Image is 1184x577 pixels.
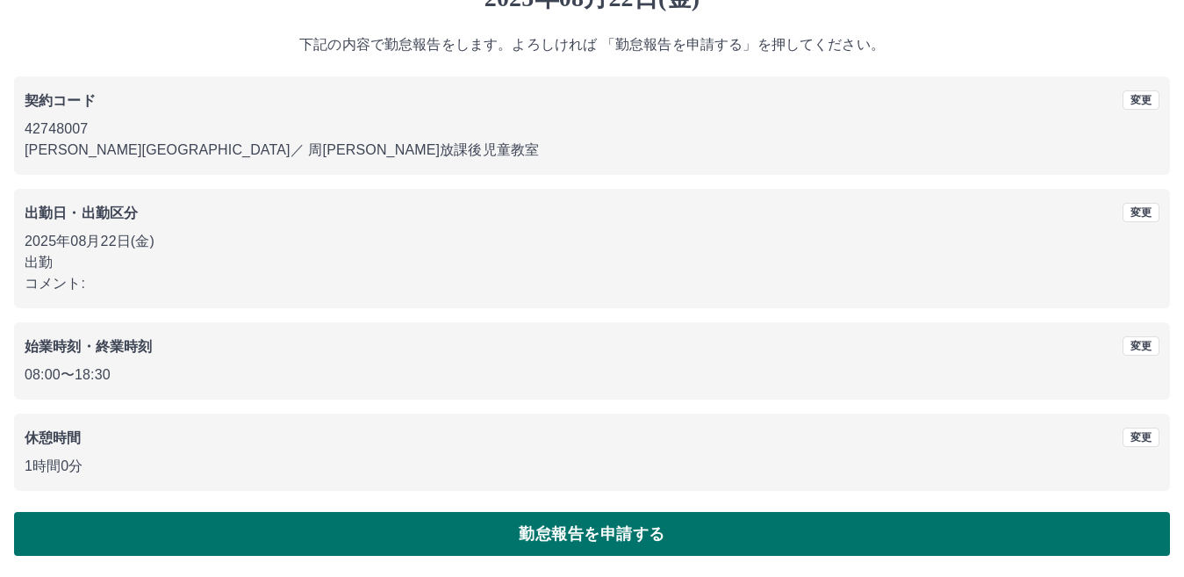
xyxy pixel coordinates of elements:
button: 勤怠報告を申請する [14,512,1170,556]
b: 出勤日・出勤区分 [25,206,138,220]
p: [PERSON_NAME][GEOGRAPHIC_DATA] ／ 周[PERSON_NAME]放課後児童教室 [25,140,1159,161]
b: 始業時刻・終業時刻 [25,339,152,354]
p: コメント: [25,273,1159,294]
p: 42748007 [25,119,1159,140]
button: 変更 [1123,428,1159,447]
b: 休憩時間 [25,430,82,445]
button: 変更 [1123,90,1159,110]
p: 08:00 〜 18:30 [25,364,1159,386]
p: 出勤 [25,252,1159,273]
p: 下記の内容で勤怠報告をします。よろしければ 「勤怠報告を申請する」を押してください。 [14,34,1170,55]
button: 変更 [1123,203,1159,222]
p: 2025年08月22日(金) [25,231,1159,252]
b: 契約コード [25,93,96,108]
p: 1時間0分 [25,456,1159,477]
button: 変更 [1123,336,1159,356]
